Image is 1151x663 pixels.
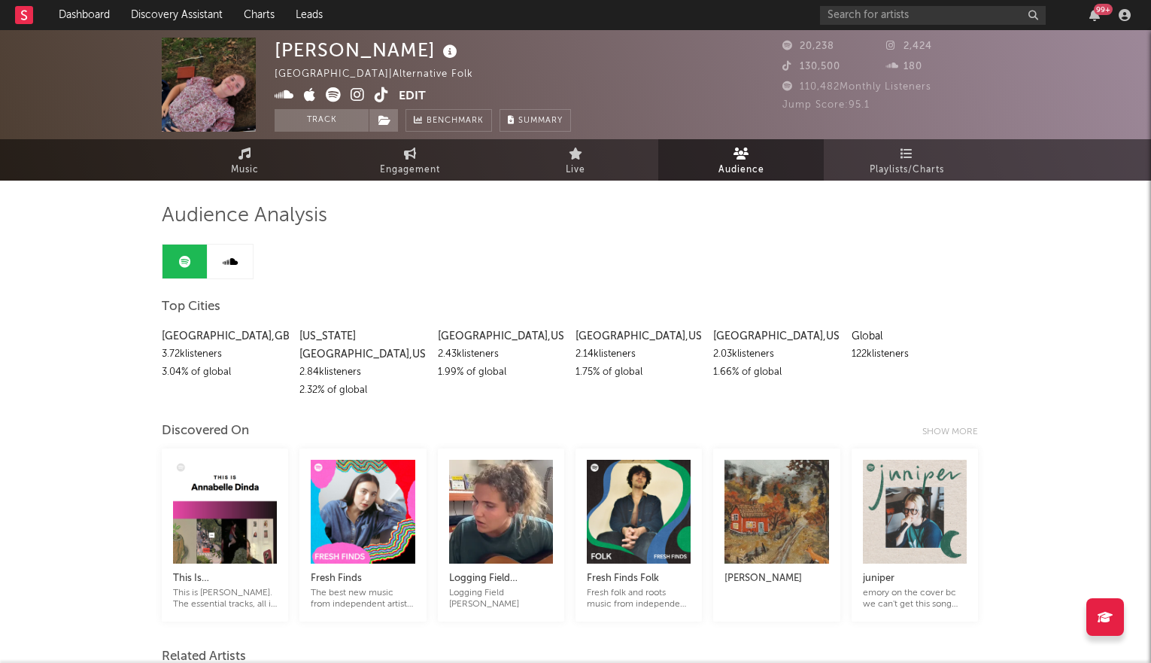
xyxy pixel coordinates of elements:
div: emory on the cover bc we can't get this song out of our heads!!! [863,588,967,610]
div: Show more [922,423,989,441]
div: [GEOGRAPHIC_DATA] , GB [162,327,288,345]
span: Summary [518,117,563,125]
div: [GEOGRAPHIC_DATA] , US [575,327,702,345]
span: Audience [718,161,764,179]
span: 130,500 [782,62,840,71]
div: 1.75 % of global [575,363,702,382]
a: Fresh FindsThe best new music from independent artists and labels. Cover: Morgana [311,555,415,610]
a: Audience [658,139,824,181]
a: Engagement [327,139,493,181]
div: 3.72k listeners [162,345,288,363]
span: 2,424 [886,41,932,51]
div: 1.66 % of global [713,363,840,382]
div: Fresh folk and roots music from independent artists every [DATE]. Cover: [PERSON_NAME] [587,588,691,610]
button: 99+ [1089,9,1100,21]
div: 2.43k listeners [438,345,564,363]
a: [PERSON_NAME] [724,555,828,599]
div: 2.14k listeners [575,345,702,363]
a: Live [493,139,658,181]
button: Track [275,109,369,132]
div: Fresh Finds [311,570,415,588]
div: 2.84k listeners [299,363,426,382]
a: Fresh Finds FolkFresh folk and roots music from independent artists every [DATE]. Cover: [PERSON_... [587,555,691,610]
input: Search for artists [820,6,1046,25]
div: 3.04 % of global [162,363,288,382]
span: Top Cities [162,298,220,316]
span: Music [231,161,259,179]
div: [PERSON_NAME] [724,570,828,588]
button: Summary [500,109,571,132]
div: Global [852,327,978,345]
span: Jump Score: 95.1 [782,100,870,110]
div: 99 + [1094,4,1113,15]
div: [GEOGRAPHIC_DATA] , US [713,327,840,345]
div: [GEOGRAPHIC_DATA] , US [438,327,564,345]
button: Edit [399,87,426,106]
div: juniper [863,570,967,588]
div: Discovered On [162,422,249,440]
span: 20,238 [782,41,834,51]
a: This Is [PERSON_NAME]This is [PERSON_NAME]. The essential tracks, all in one playlist. [173,555,277,610]
div: Fresh Finds Folk [587,570,691,588]
div: This Is [PERSON_NAME] [173,570,277,588]
div: 122k listeners [852,345,978,363]
div: [US_STATE][GEOGRAPHIC_DATA] , US [299,327,426,363]
a: Music [162,139,327,181]
div: 2.32 % of global [299,382,426,400]
div: Logging Field [PERSON_NAME] [449,570,553,588]
div: The best new music from independent artists and labels. Cover: Morgana [311,588,415,610]
div: 2.03k listeners [713,345,840,363]
span: 180 [886,62,922,71]
div: [PERSON_NAME] [275,38,461,62]
div: This is [PERSON_NAME]. The essential tracks, all in one playlist. [173,588,277,610]
a: Logging Field [PERSON_NAME]Logging Field [PERSON_NAME] [449,555,553,610]
div: [GEOGRAPHIC_DATA] | Alternative Folk [275,65,490,84]
span: Live [566,161,585,179]
span: Engagement [380,161,440,179]
span: 110,482 Monthly Listeners [782,82,931,92]
a: Playlists/Charts [824,139,989,181]
a: Benchmark [405,109,492,132]
a: juniperemory on the cover bc we can't get this song out of our heads!!! [863,555,967,610]
span: Playlists/Charts [870,161,944,179]
span: Audience Analysis [162,207,327,225]
span: Benchmark [427,112,484,130]
div: Logging Field [PERSON_NAME] [449,588,553,610]
div: 1.99 % of global [438,363,564,382]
